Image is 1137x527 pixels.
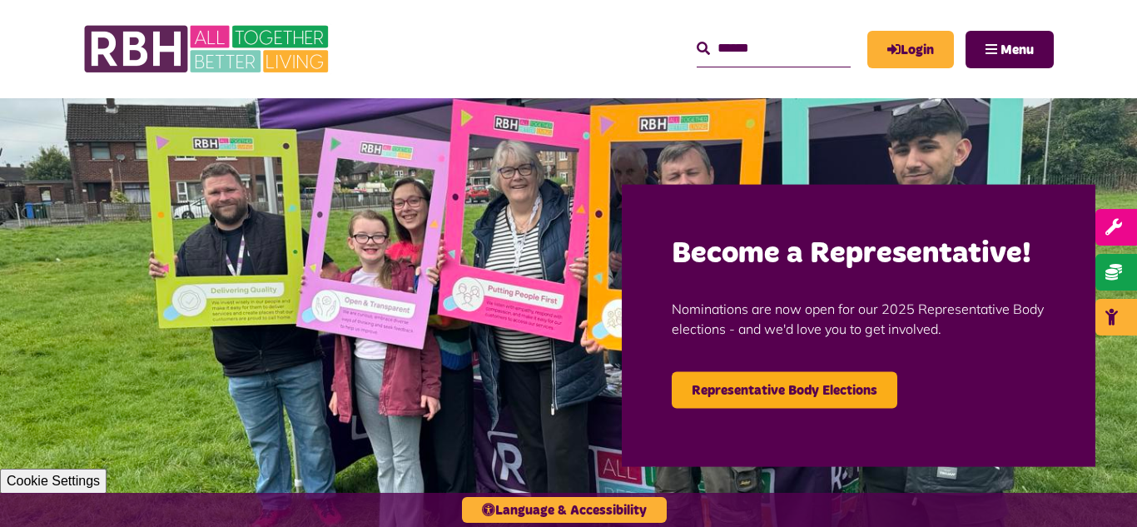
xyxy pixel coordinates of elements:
[1000,43,1034,57] span: Menu
[672,234,1045,273] h2: Become a Representative!
[867,31,954,68] a: MyRBH
[966,31,1054,68] button: Navigation
[672,371,897,408] a: Representative Body Elections
[83,17,333,82] img: RBH
[462,497,667,523] button: Language & Accessibility
[672,273,1045,363] p: Nominations are now open for our 2025 Representative Body elections - and we'd love you to get in...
